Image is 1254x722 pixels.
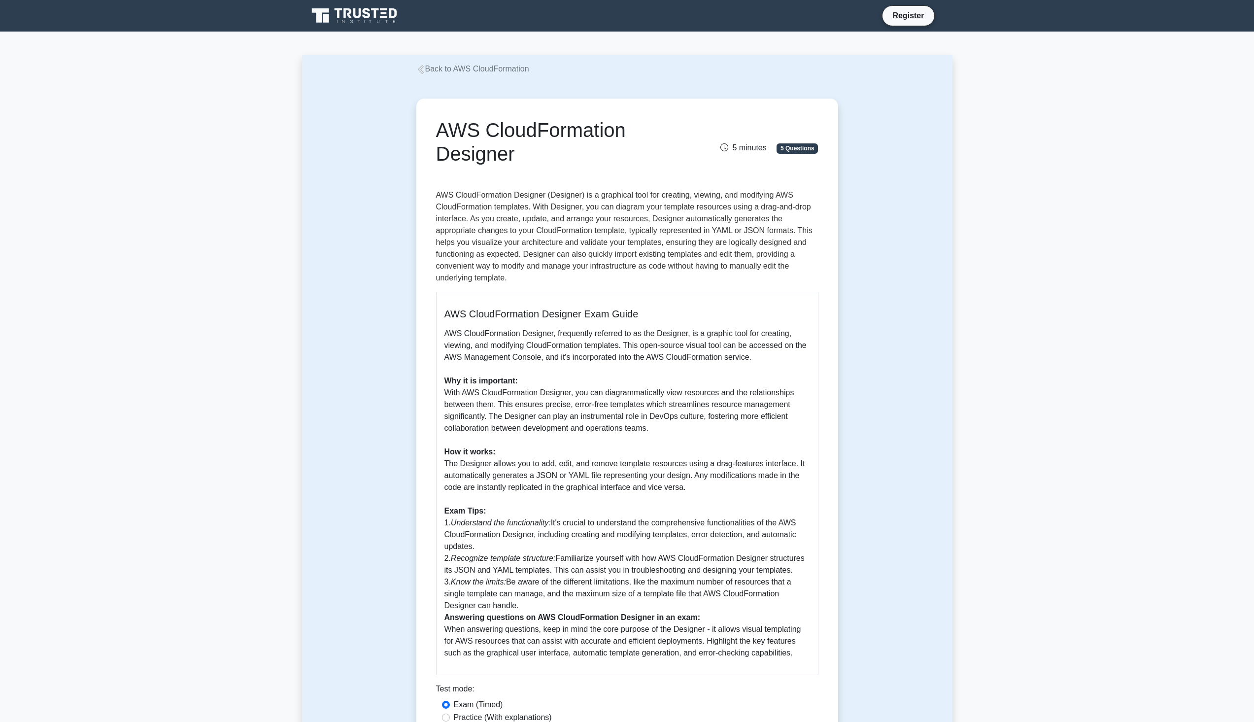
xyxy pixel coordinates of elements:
[436,118,687,166] h1: AWS CloudFormation Designer
[416,65,529,73] a: Back to AWS CloudFormation
[436,683,818,699] div: Test mode:
[444,447,496,456] b: How it works:
[777,143,818,153] span: 5 Questions
[886,9,930,22] a: Register
[451,578,506,586] i: Know the limits:
[444,328,810,659] p: AWS CloudFormation Designer, frequently referred to as the Designer, is a graphic tool for creati...
[454,699,503,711] label: Exam (Timed)
[444,613,700,621] b: Answering questions on AWS CloudFormation Designer in an exam:
[451,518,551,527] i: Understand the functionality:
[444,377,518,385] b: Why it is important:
[444,507,486,515] b: Exam Tips:
[436,189,818,284] p: AWS CloudFormation Designer (Designer) is a graphical tool for creating, viewing, and modifying A...
[451,554,556,562] i: Recognize template structure:
[444,308,810,320] h5: AWS CloudFormation Designer Exam Guide
[720,143,766,152] span: 5 minutes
